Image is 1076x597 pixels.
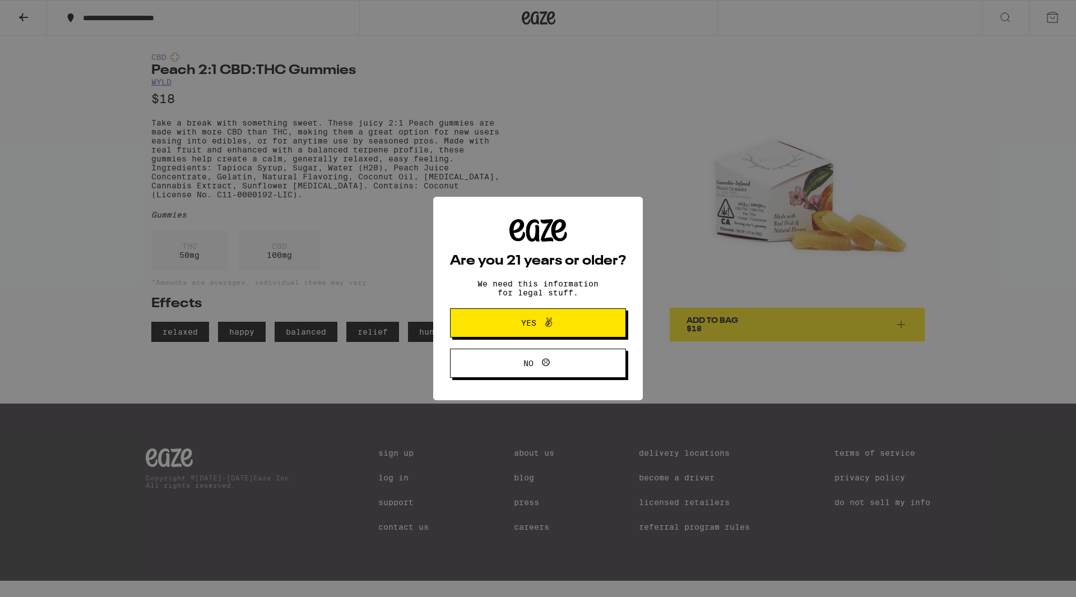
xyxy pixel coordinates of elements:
p: We need this information for legal stuff. [468,279,608,297]
h2: Are you 21 years or older? [450,254,626,268]
span: Hi. Need any help? [7,8,81,17]
button: Yes [450,308,626,337]
span: Yes [521,319,536,327]
button: No [450,349,626,378]
span: No [523,359,534,367]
